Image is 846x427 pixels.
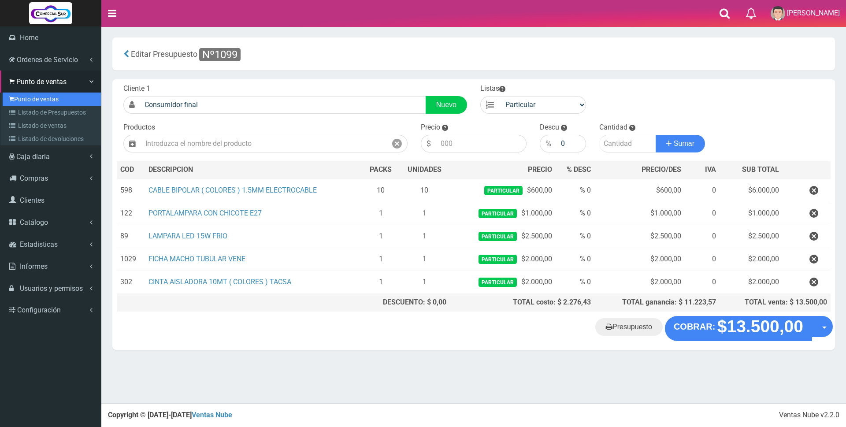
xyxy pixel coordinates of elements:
input: Introduzca el nombre del producto [141,135,387,152]
span: Particular [479,209,517,218]
input: 000 [557,135,586,152]
td: $600,00 [594,179,685,202]
span: Nº1099 [199,48,241,61]
label: Cantidad [599,123,627,133]
span: % DESC [567,165,591,174]
span: Editar Presupuesto [131,49,197,59]
input: 000 [436,135,527,152]
td: 0 [685,271,720,293]
td: 1 [363,225,399,248]
strong: COBRAR: [674,322,715,331]
span: Clientes [20,196,45,204]
div: % [540,135,557,152]
span: Informes [20,262,48,271]
input: Cantidad [599,135,656,152]
td: $2.000,00 [450,271,556,293]
strong: Copyright © [DATE]-[DATE] [108,411,232,419]
span: Estadisticas [20,240,58,249]
span: PRECIO [528,165,552,175]
a: CABLE BIPOLAR ( COLORES ) 1.5MM ELECTROCABLE [148,186,317,194]
a: Listado de Presupuestos [3,106,101,119]
td: $2.000,00 [594,271,685,293]
div: TOTAL ganancia: $ 11.223,57 [598,297,716,308]
img: Logo grande [29,2,72,24]
td: 0 [685,179,720,202]
td: 1 [399,271,450,293]
td: $2.000,00 [450,248,556,271]
td: 10 [399,179,450,202]
div: Ventas Nube v2.2.0 [779,410,839,420]
label: Cliente 1 [123,84,150,94]
span: Punto de ventas [16,78,67,86]
span: Configuración [17,306,61,314]
td: 1 [363,202,399,225]
td: $2.000,00 [720,271,783,293]
td: % 0 [556,271,594,293]
span: Particular [479,255,517,264]
a: Ventas Nube [192,411,232,419]
td: $2.500,00 [594,225,685,248]
span: Particular [484,186,523,195]
a: CINTA AISLADORA 10MT ( COLORES ) TACSA [148,278,291,286]
label: Productos [123,123,155,133]
td: $1.000,00 [594,202,685,225]
td: 1 [399,225,450,248]
td: 1029 [117,248,145,271]
span: CRIPCION [161,165,193,174]
td: % 0 [556,202,594,225]
div: TOTAL venta: $ 13.500,00 [723,297,827,308]
a: Listado de ventas [3,119,101,132]
label: Descu [540,123,559,133]
td: $2.000,00 [720,248,783,271]
span: Ordenes de Servicio [17,56,78,64]
th: DES [145,161,363,179]
a: LAMPARA LED 15W FRIO [148,232,227,240]
span: PRECIO/DES [642,165,681,174]
span: [PERSON_NAME] [787,9,840,17]
input: Consumidor Final [140,96,426,114]
span: Sumar [674,140,694,147]
a: Presupuesto [595,318,663,336]
td: 122 [117,202,145,225]
td: 0 [685,225,720,248]
img: User Image [771,6,785,21]
button: Sumar [656,135,705,152]
span: Usuarios y permisos [20,284,83,293]
button: COBRAR: $13.500,00 [665,316,812,341]
td: 1 [399,248,450,271]
span: SUB TOTAL [742,165,779,175]
td: $1.000,00 [720,202,783,225]
th: PACKS [363,161,399,179]
span: IVA [705,165,716,174]
th: UNIDADES [399,161,450,179]
label: Listas [480,84,505,94]
span: Compras [20,174,48,182]
div: $ [421,135,436,152]
td: % 0 [556,179,594,202]
td: $2.000,00 [594,248,685,271]
td: % 0 [556,225,594,248]
td: 10 [363,179,399,202]
a: Nuevo [426,96,467,114]
div: TOTAL costo: $ 2.276,43 [453,297,591,308]
span: Particular [479,232,517,241]
th: COD [117,161,145,179]
td: $6.000,00 [720,179,783,202]
span: Caja diaria [16,152,50,161]
label: Precio [421,123,440,133]
td: 0 [685,202,720,225]
span: Particular [479,278,517,287]
div: DESCUENTO: $ 0,00 [366,297,446,308]
td: % 0 [556,248,594,271]
td: $1.000,00 [450,202,556,225]
td: 302 [117,271,145,293]
td: 1 [363,248,399,271]
span: Catálogo [20,218,48,226]
td: $600,00 [450,179,556,202]
td: 0 [685,248,720,271]
span: Home [20,33,38,42]
a: Punto de ventas [3,93,101,106]
td: 1 [363,271,399,293]
td: 89 [117,225,145,248]
td: 1 [399,202,450,225]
